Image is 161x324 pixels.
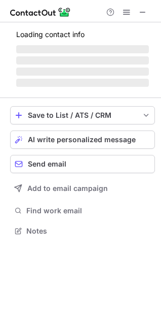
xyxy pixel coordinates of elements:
button: Add to email campaign [10,179,155,198]
button: Notes [10,224,155,238]
span: Add to email campaign [27,184,108,192]
button: AI write personalized message [10,131,155,149]
span: ‌ [16,56,149,64]
button: Find work email [10,204,155,218]
img: ContactOut v5.3.10 [10,6,71,18]
button: save-profile-one-click [10,106,155,124]
span: Send email [28,160,66,168]
span: ‌ [16,68,149,76]
span: Notes [26,226,151,236]
button: Send email [10,155,155,173]
span: Find work email [26,206,151,215]
div: Save to List / ATS / CRM [28,111,137,119]
span: ‌ [16,79,149,87]
p: Loading contact info [16,30,149,39]
span: ‌ [16,45,149,53]
span: AI write personalized message [28,136,136,144]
